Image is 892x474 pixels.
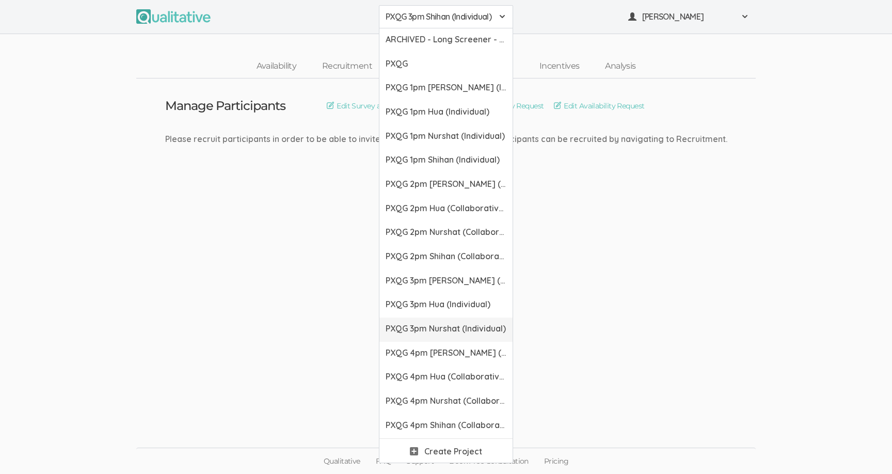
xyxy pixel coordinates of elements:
[379,342,513,366] a: PXQG 4pm [PERSON_NAME] (Collaborative)
[386,298,506,310] span: PXQG 3pm Hua (Individual)
[386,202,506,214] span: PXQG 2pm Hua (Collaborative)
[379,293,513,318] a: PXQG 3pm Hua (Individual)
[386,395,506,407] span: PXQG 4pm Nurshat (Collaborative)
[379,270,513,294] a: PXQG 3pm [PERSON_NAME] (Individual)
[386,58,506,70] span: PXQG
[309,55,385,77] a: Recruitment
[554,100,644,112] a: Edit Availability Request
[379,173,513,197] a: PXQG 2pm [PERSON_NAME] (Collaborative)
[379,221,513,245] a: PXQG 2pm Nurshat (Collaborative)
[379,5,513,28] button: PXQG 3pm Shihan (Individual)
[379,149,513,173] a: PXQG 1pm Shihan (Individual)
[527,55,593,77] a: Incentives
[386,11,493,23] span: PXQG 3pm Shihan (Individual)
[368,448,399,474] a: FAQ
[165,133,727,145] div: Please recruit participants in order to be able to invite them to submit availability. Participan...
[386,347,506,359] span: PXQG 4pm [PERSON_NAME] (Collaborative)
[386,323,506,335] span: PXQG 3pm Nurshat (Individual)
[386,178,506,190] span: PXQG 2pm [PERSON_NAME] (Collaborative)
[379,439,513,463] a: Create Project
[379,125,513,149] a: PXQG 1pm Nurshat (Individual)
[386,130,506,142] span: PXQG 1pm Nurshat (Individual)
[642,11,735,23] span: [PERSON_NAME]
[379,76,513,101] a: PXQG 1pm [PERSON_NAME] (Individual)
[136,9,211,24] img: Qualitative
[386,34,506,45] span: ARCHIVED - Long Screener - PXQG 1pm Hua (Individual)
[410,447,418,455] img: plus.svg
[316,448,368,474] a: Qualitative
[379,28,513,53] a: ARCHIVED - Long Screener - PXQG 1pm Hua (Individual)
[379,197,513,222] a: PXQG 2pm Hua (Collaborative)
[386,226,506,238] span: PXQG 2pm Nurshat (Collaborative)
[379,53,513,77] a: PXQG
[327,100,456,112] a: Edit Survey and Availability Request
[165,99,286,113] h3: Manage Participants
[386,154,506,166] span: PXQG 1pm Shihan (Individual)
[379,245,513,270] a: PXQG 2pm Shihan (Collaborative)
[386,250,506,262] span: PXQG 2pm Shihan (Collaborative)
[840,424,892,474] iframe: Chat Widget
[536,448,576,474] a: Pricing
[622,5,756,28] button: [PERSON_NAME]
[386,82,506,93] span: PXQG 1pm [PERSON_NAME] (Individual)
[386,106,506,118] span: PXQG 1pm Hua (Individual)
[386,275,506,287] span: PXQG 3pm [PERSON_NAME] (Individual)
[379,366,513,390] a: PXQG 4pm Hua (Collaborative)
[379,318,513,342] a: PXQG 3pm Nurshat (Individual)
[379,390,513,414] a: PXQG 4pm Nurshat (Collaborative)
[244,55,309,77] a: Availability
[592,55,648,77] a: Analysis
[386,419,506,431] span: PXQG 4pm Shihan (Collaborative)
[386,371,506,383] span: PXQG 4pm Hua (Collaborative)
[424,446,482,457] span: Create Project
[379,101,513,125] a: PXQG 1pm Hua (Individual)
[379,414,513,438] a: PXQG 4pm Shihan (Collaborative)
